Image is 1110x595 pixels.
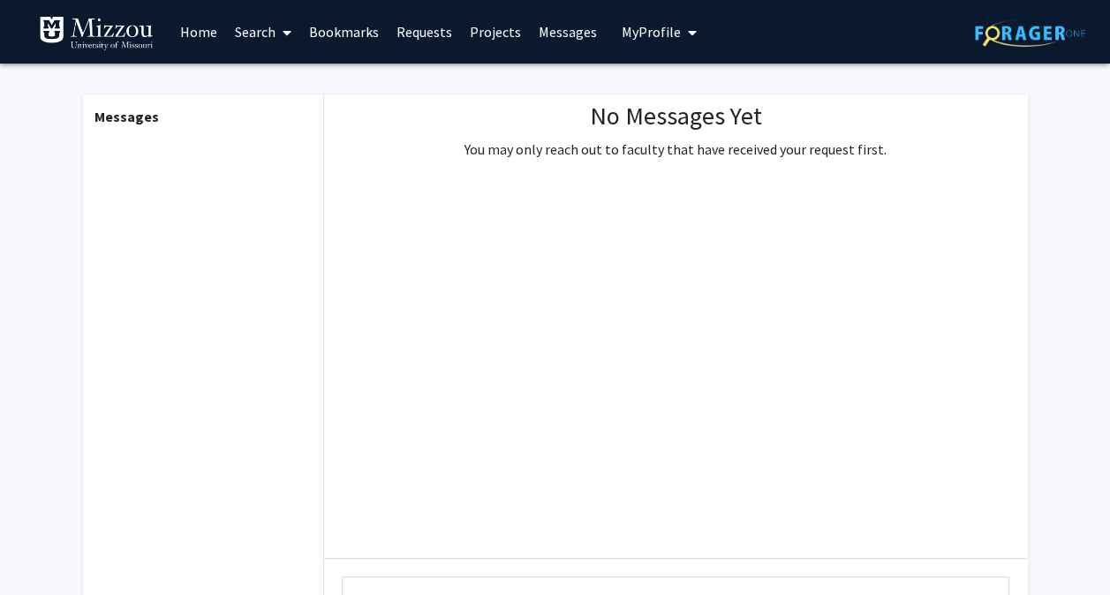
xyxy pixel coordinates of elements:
a: Home [171,1,226,63]
img: University of Missouri Logo [39,16,154,51]
b: Messages [94,108,159,125]
iframe: Chat [13,516,75,582]
a: Projects [461,1,530,63]
a: Requests [388,1,461,63]
h1: No Messages Yet [464,102,887,132]
a: Messages [530,1,606,63]
span: My Profile [622,23,681,41]
a: Search [226,1,300,63]
a: Bookmarks [300,1,388,63]
img: ForagerOne Logo [975,19,1085,47]
p: You may only reach out to faculty that have received your request first. [464,139,887,160]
